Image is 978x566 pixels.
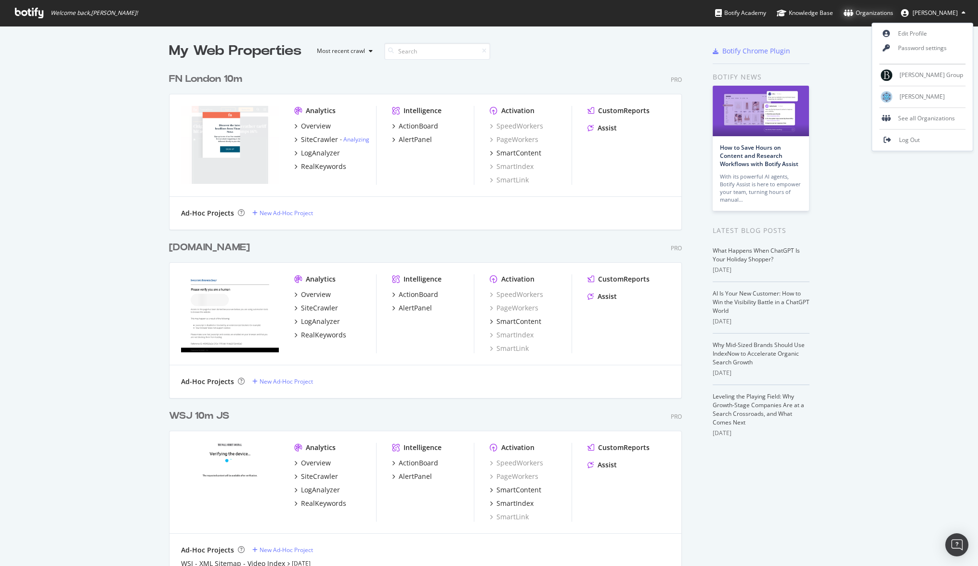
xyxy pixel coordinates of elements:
a: LogAnalyzer [294,485,340,495]
div: RealKeywords [301,330,346,340]
a: Overview [294,290,331,299]
div: New Ad-Hoc Project [260,377,313,386]
div: Overview [301,290,331,299]
a: ActionBoard [392,121,438,131]
a: [DOMAIN_NAME] [169,241,254,255]
div: Ad-Hoc Projects [181,377,234,386]
a: New Ad-Hoc Project [252,377,313,386]
a: AlertPanel [392,303,432,313]
a: Edit Profile [872,26,973,41]
a: CustomReports [587,106,650,116]
div: SpeedWorkers [490,290,543,299]
div: Assist [598,123,617,133]
div: Organizations [844,8,893,18]
a: SpeedWorkers [490,458,543,468]
a: SiteCrawler [294,303,338,313]
a: Assist [587,292,617,301]
div: Pro [671,244,682,252]
div: WSJ 10m JS [169,409,229,423]
a: CustomReports [587,274,650,284]
div: Knowledge Base [777,8,833,18]
a: PageWorkers [490,135,538,144]
div: ActionBoard [399,458,438,468]
img: Barron's Group [881,69,892,81]
div: Analytics [306,106,336,116]
a: SmartLink [490,512,529,522]
div: SiteCrawler [301,135,338,144]
span: Sean Ritchie [913,9,958,17]
div: See all Organizations [872,111,973,126]
a: SmartLink [490,175,529,185]
a: AI Is Your New Customer: How to Win the Visibility Battle in a ChatGPT World [713,289,809,315]
input: Search [384,43,490,60]
div: LogAnalyzer [301,485,340,495]
a: SiteCrawler [294,472,338,481]
div: CustomReports [598,106,650,116]
div: AlertPanel [399,135,432,144]
div: SpeedWorkers [490,121,543,131]
div: With its powerful AI agents, Botify Assist is here to empower your team, turning hours of manual… [720,173,802,204]
div: AlertPanel [399,472,432,481]
a: LogAnalyzer [294,317,340,326]
div: Ad-Hoc Projects [181,208,234,218]
div: Intelligence [404,274,442,284]
a: SmartIndex [490,499,534,508]
a: ActionBoard [392,458,438,468]
a: SmartIndex [490,162,534,171]
a: RealKeywords [294,330,346,340]
div: FN London 10m [169,72,242,86]
div: [DOMAIN_NAME] [169,241,250,255]
a: New Ad-Hoc Project [252,546,313,554]
span: [PERSON_NAME] [900,93,945,101]
div: Assist [598,460,617,470]
a: Overview [294,458,331,468]
div: [DATE] [713,369,809,377]
div: Activation [501,274,535,284]
a: Log Out [872,133,973,147]
img: www.FNlondon.com [181,106,279,184]
a: SiteCrawler- Analyzing [294,135,369,144]
div: SmartContent [496,317,541,326]
a: RealKeywords [294,499,346,508]
a: SmartLink [490,344,529,353]
div: Most recent crawl [317,48,365,54]
div: RealKeywords [301,162,346,171]
a: Botify Chrome Plugin [713,46,790,56]
div: Pro [671,412,682,421]
div: LogAnalyzer [301,317,340,326]
div: Botify Academy [715,8,766,18]
div: My Web Properties [169,41,301,61]
a: ActionBoard [392,290,438,299]
div: Open Intercom Messenger [945,533,968,556]
a: SmartContent [490,485,541,495]
div: RealKeywords [301,499,346,508]
a: Password settings [872,41,973,55]
a: CustomReports [587,443,650,452]
a: Assist [587,460,617,470]
div: Activation [501,443,535,452]
a: SmartIndex [490,330,534,340]
div: PageWorkers [490,472,538,481]
div: ActionBoard [399,290,438,299]
div: [DATE] [713,317,809,326]
a: New Ad-Hoc Project [252,209,313,217]
a: Assist [587,123,617,133]
a: Why Mid-Sized Brands Should Use IndexNow to Accelerate Organic Search Growth [713,341,805,366]
div: [DATE] [713,429,809,437]
div: SmartContent [496,148,541,158]
a: AlertPanel [392,472,432,481]
div: ActionBoard [399,121,438,131]
div: [DATE] [713,266,809,274]
img: www.Wsj.com [181,443,279,521]
div: Activation [501,106,535,116]
div: SmartContent [496,485,541,495]
img: Investor.com [181,274,279,352]
div: Botify Chrome Plugin [722,46,790,56]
